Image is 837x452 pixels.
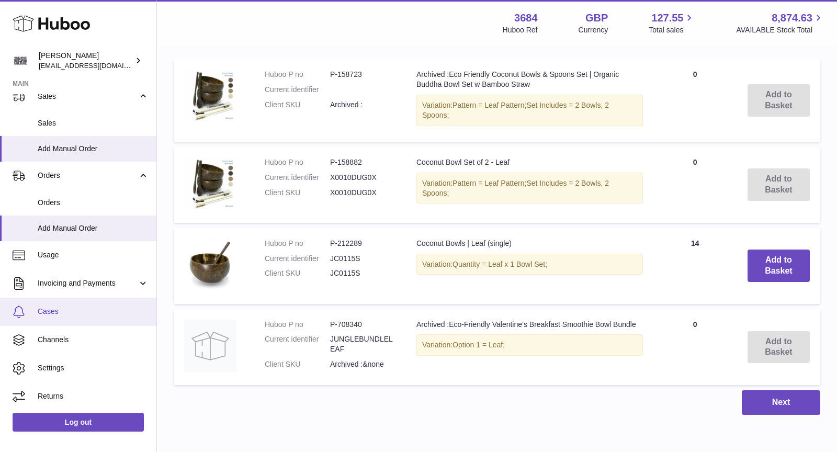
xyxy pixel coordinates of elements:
dt: Current identifier [265,254,330,264]
span: Add Manual Order [38,144,149,154]
strong: 3684 [514,11,538,25]
dt: Client SKU [265,100,330,110]
dt: Current identifier [265,85,330,95]
div: Huboo Ref [503,25,538,35]
dd: Archived :&none [330,359,395,369]
span: Pattern = Leaf Pattern; [453,179,526,187]
a: 8,874.63 AVAILABLE Stock Total [736,11,824,35]
span: Orders [38,171,138,180]
dd: JC0115S [330,254,395,264]
td: Coconut Bowl Set of 2 - Leaf [406,147,653,223]
dd: P-212289 [330,239,395,248]
dt: Current identifier [265,334,330,354]
span: Sales [38,118,149,128]
dd: JC0115S [330,268,395,278]
span: Quantity = Leaf x 1 Bowl Set; [453,260,547,268]
dt: Huboo P no [265,70,330,80]
div: Variation: [416,334,643,356]
span: Total sales [649,25,695,35]
div: Variation: [416,254,643,275]
dd: X0010DUG0X [330,173,395,183]
span: Cases [38,307,149,317]
span: Usage [38,250,149,260]
dt: Huboo P no [265,239,330,248]
td: Coconut Bowls | Leaf (single) [406,228,653,304]
a: 127.55 Total sales [649,11,695,35]
div: Currency [579,25,608,35]
dt: Huboo P no [265,320,330,330]
button: Next [742,390,820,415]
span: Orders [38,198,149,208]
span: 8,874.63 [772,11,812,25]
img: Coconut Bowls | Leaf (single) [184,239,236,291]
img: Archived :Eco-Friendly Valentine’s Breakfast Smoothie Bowl Bundle [184,320,236,372]
td: 0 [653,309,737,386]
dt: Huboo P no [265,157,330,167]
td: 0 [653,59,737,142]
span: Add Manual Order [38,223,149,233]
div: [PERSON_NAME] [39,51,133,71]
span: Sales [38,92,138,101]
span: [EMAIL_ADDRESS][DOMAIN_NAME] [39,61,154,70]
span: Set Includes = 2 Bowls, 2 Spoons; [422,179,609,197]
img: Archived :Eco Friendly Coconut Bowls & Spoons Set | Organic Buddha Bowl Set w Bamboo Straw [184,70,236,122]
span: Settings [38,363,149,373]
button: Add to Basket [748,250,810,282]
img: theinternationalventure@gmail.com [13,53,28,69]
span: Set Includes = 2 Bowls, 2 Spoons; [422,101,609,119]
td: Archived :Eco Friendly Coconut Bowls & Spoons Set | Organic Buddha Bowl Set w Bamboo Straw [406,59,653,142]
span: Invoicing and Payments [38,278,138,288]
dt: Client SKU [265,359,330,369]
span: Pattern = Leaf Pattern; [453,101,526,109]
dt: Current identifier [265,173,330,183]
img: Coconut Bowl Set of 2 - Leaf [184,157,236,210]
dd: Archived : [330,100,395,110]
span: Channels [38,335,149,345]
td: 14 [653,228,737,304]
dd: JUNGLEBUNDLELEAF [330,334,395,354]
strong: GBP [585,11,608,25]
td: 0 [653,147,737,223]
span: Option 1 = Leaf; [453,341,505,349]
dt: Client SKU [265,268,330,278]
span: 127.55 [651,11,683,25]
span: Returns [38,391,149,401]
dt: Client SKU [265,188,330,198]
div: Variation: [416,173,643,204]
dd: P-158882 [330,157,395,167]
dd: P-158723 [330,70,395,80]
dd: P-708340 [330,320,395,330]
a: Log out [13,413,144,432]
span: AVAILABLE Stock Total [736,25,824,35]
dd: X0010DUG0X [330,188,395,198]
div: Variation: [416,95,643,126]
td: Archived :Eco-Friendly Valentine’s Breakfast Smoothie Bowl Bundle [406,309,653,386]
